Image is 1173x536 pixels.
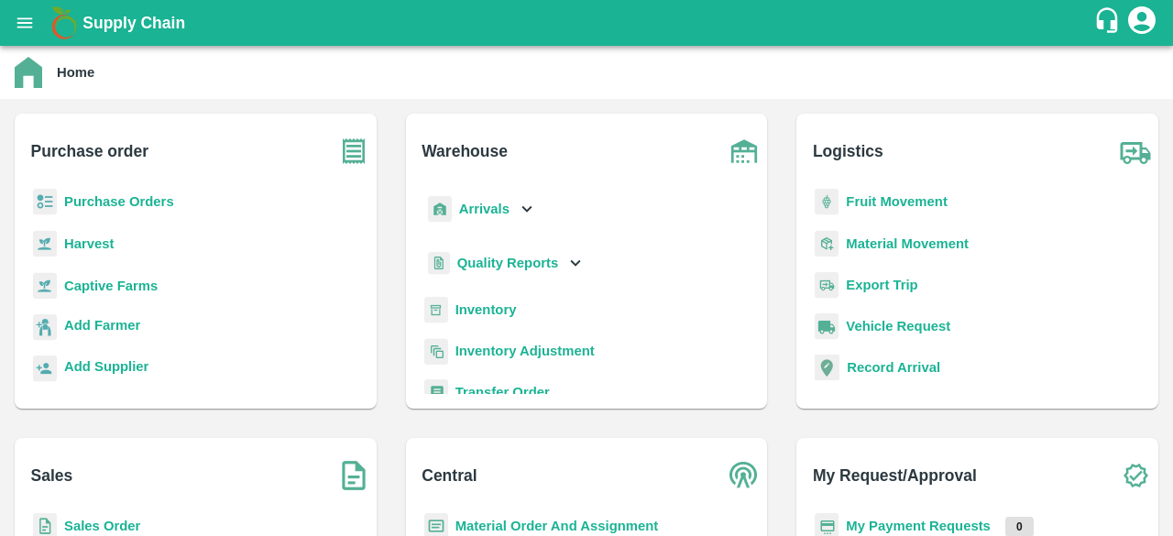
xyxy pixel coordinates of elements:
[15,57,42,88] img: home
[459,202,510,216] b: Arrivals
[424,297,448,323] img: whInventory
[57,65,94,80] b: Home
[846,519,991,533] a: My Payment Requests
[64,359,148,374] b: Add Supplier
[846,319,950,334] a: Vehicle Request
[1125,4,1158,42] div: account of current user
[31,463,73,488] b: Sales
[457,256,559,270] b: Quality Reports
[813,463,977,488] b: My Request/Approval
[455,302,517,317] a: Inventory
[33,189,57,215] img: reciept
[721,453,767,498] img: central
[721,128,767,174] img: warehouse
[815,272,839,299] img: delivery
[64,194,174,209] a: Purchase Orders
[33,272,57,300] img: harvest
[455,344,595,358] a: Inventory Adjustment
[331,453,377,498] img: soSales
[1113,453,1158,498] img: check
[815,355,839,380] img: recordArrival
[815,189,839,215] img: fruit
[64,279,158,293] a: Captive Farms
[813,138,883,164] b: Logistics
[428,196,452,223] img: whArrival
[64,519,140,533] a: Sales Order
[64,236,114,251] a: Harvest
[1093,6,1125,39] div: customer-support
[422,463,477,488] b: Central
[847,360,940,375] a: Record Arrival
[33,356,57,382] img: supplier
[82,14,185,32] b: Supply Chain
[846,194,948,209] a: Fruit Movement
[424,338,448,365] img: inventory
[64,318,140,333] b: Add Farmer
[64,356,148,381] a: Add Supplier
[4,2,46,44] button: open drawer
[82,10,1093,36] a: Supply Chain
[422,138,508,164] b: Warehouse
[424,245,586,282] div: Quality Reports
[46,5,82,41] img: logo
[424,379,448,406] img: whTransfer
[846,278,917,292] a: Export Trip
[33,230,57,257] img: harvest
[1113,128,1158,174] img: truck
[331,128,377,174] img: purchase
[815,230,839,257] img: material
[455,385,550,399] a: Transfer Order
[428,252,450,275] img: qualityReport
[33,314,57,341] img: farmer
[424,189,538,230] div: Arrivals
[846,236,969,251] a: Material Movement
[31,138,148,164] b: Purchase order
[455,519,659,533] a: Material Order And Assignment
[64,315,140,340] a: Add Farmer
[815,313,839,340] img: vehicle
